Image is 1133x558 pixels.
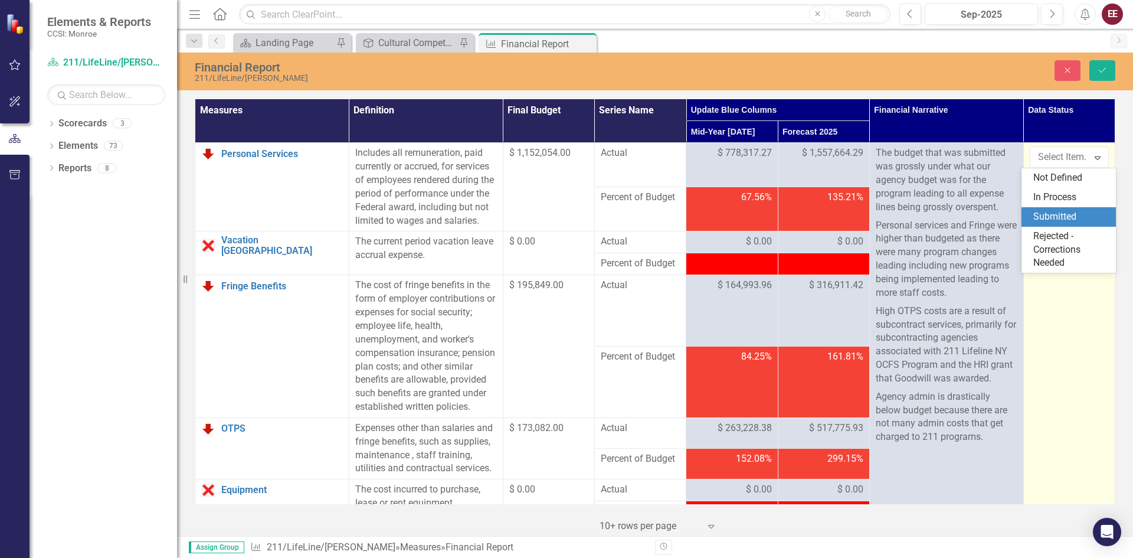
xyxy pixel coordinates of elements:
[47,56,165,70] a: 211/LifeLine/[PERSON_NAME]
[256,35,333,50] div: Landing Page
[718,279,772,292] span: $ 164,993.96
[221,485,343,495] a: Equipment
[58,139,98,153] a: Elements
[239,4,890,25] input: Search ClearPoint...
[846,9,871,18] span: Search
[236,35,333,50] a: Landing Page
[201,422,215,436] img: Below Plan
[746,483,772,497] span: $ 0.00
[201,279,215,293] img: Below Plan
[1033,210,1109,224] div: Submitted
[601,350,680,364] span: Percent of Budget
[97,163,116,173] div: 8
[446,541,513,553] div: Financial Report
[925,4,1038,25] button: Sep-2025
[837,483,863,497] span: $ 0.00
[1033,171,1109,185] div: Not Defined
[802,146,863,160] span: $ 1,557,664.29
[6,13,27,34] img: ClearPoint Strategy
[195,74,711,83] div: 211/LifeLine/[PERSON_NAME]
[601,235,680,249] span: Actual
[201,483,215,497] img: Data Error
[1102,4,1123,25] button: EE
[827,350,863,364] span: 161.81%
[876,217,1017,302] p: Personal services and Fringe were higher than budgeted as there were many program changes leading...
[201,146,215,161] img: Below Plan
[837,235,863,249] span: $ 0.00
[113,119,132,129] div: 3
[827,452,863,466] span: 299.15%
[509,236,535,247] span: $ 0.00
[509,484,535,495] span: $ 0.00
[809,279,863,292] span: $ 316,911.42
[58,117,107,130] a: Scorecards
[201,239,215,253] img: Data Error
[400,541,441,553] a: Measures
[221,423,343,434] a: OTPS
[827,191,863,204] span: 135.21%
[601,257,680,270] span: Percent of Budget
[829,6,888,22] button: Search
[601,191,680,204] span: Percent of Budget
[47,29,151,38] small: CCSI: Monroe
[267,541,395,553] a: 211/LifeLine/[PERSON_NAME]
[189,541,244,553] span: Assign Group
[250,541,646,554] div: » »
[741,191,772,204] span: 67.56%
[1033,230,1109,270] div: Rejected - Corrections Needed
[509,279,564,291] span: $ 195,849.00
[601,452,680,466] span: Percent of Budget
[47,84,165,105] input: Search Below...
[876,302,1017,388] p: High OTPS costs are a result of subcontract services, primarily for subcontracting agencies assoc...
[601,483,680,497] span: Actual
[601,422,680,435] span: Actual
[509,147,571,158] span: $ 1,152,054.00
[718,422,772,435] span: $ 263,228.38
[736,452,772,466] span: 152.08%
[809,422,863,435] span: $ 517,775.93
[355,146,497,227] div: Includes all remuneration, paid currently or accrued, for services of employees rendered during t...
[1093,518,1121,546] div: Open Intercom Messenger
[1033,191,1109,204] div: In Process
[221,281,343,292] a: Fringe Benefits
[509,422,564,433] span: $ 173,082.00
[876,388,1017,446] p: Agency admin is drastically below budget because there are not many admin costs that get charged ...
[355,235,497,262] div: The current period vacation leave accrual expense.
[47,15,151,29] span: Elements & Reports
[501,37,594,51] div: Financial Report
[104,141,123,151] div: 73
[221,235,343,256] a: Vacation [GEOGRAPHIC_DATA]
[355,422,497,475] p: Expenses other than salaries and fringe benefits, such as supplies, maintenance , staff training,...
[355,483,497,510] div: The cost incurred to purchase, lease or rent equipment.
[601,279,680,292] span: Actual
[359,35,456,50] a: Cultural Competency Agency Ethnicity Information
[378,35,456,50] div: Cultural Competency Agency Ethnicity Information
[746,235,772,249] span: $ 0.00
[718,146,772,160] span: $ 778,317.27
[929,8,1034,22] div: Sep-2025
[741,350,772,364] span: 84.25%
[355,279,497,413] div: The cost of fringe benefits in the form of employer contributions or expenses for social security...
[601,146,680,160] span: Actual
[876,146,1017,216] p: The budget that was submitted was grossly under what our agency budget was for the program leadin...
[58,162,91,175] a: Reports
[221,149,343,159] a: Personal Services
[195,61,711,74] div: Financial Report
